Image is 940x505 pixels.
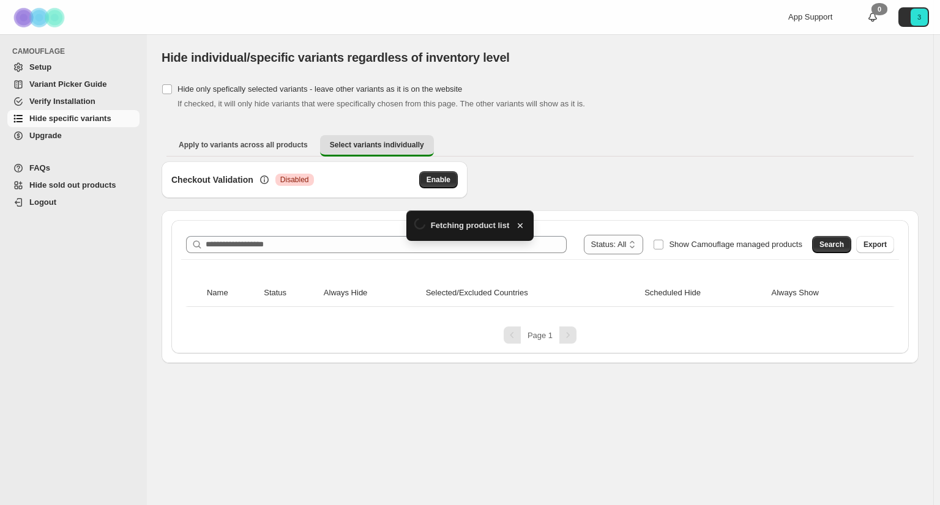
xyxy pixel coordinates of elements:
[7,110,140,127] a: Hide specific variants
[528,331,553,340] span: Page 1
[422,279,641,307] th: Selected/Excluded Countries
[871,3,887,15] div: 0
[12,46,141,56] span: CAMOUFLAGE
[7,177,140,194] a: Hide sold out products
[431,219,510,232] span: Fetching product list
[320,279,422,307] th: Always Hide
[330,140,424,150] span: Select variants individually
[856,236,894,253] button: Export
[419,171,458,188] button: Enable
[641,279,767,307] th: Scheduled Hide
[179,140,308,150] span: Apply to variants across all products
[171,174,253,186] h3: Checkout Validation
[177,84,462,94] span: Hide only spefically selected variants - leave other variants as it is on the website
[911,9,928,26] span: Avatar with initials 3
[864,240,887,249] span: Export
[7,59,140,76] a: Setup
[917,13,921,21] text: 3
[669,240,802,249] span: Show Camouflage managed products
[29,62,51,72] span: Setup
[203,279,260,307] th: Name
[7,194,140,211] a: Logout
[427,175,450,185] span: Enable
[29,79,106,89] span: Variant Picker Guide
[7,127,140,144] a: Upgrade
[29,197,56,207] span: Logout
[898,7,929,27] button: Avatar with initials 3
[867,11,879,23] a: 0
[788,12,832,21] span: App Support
[7,160,140,177] a: FAQs
[280,175,309,185] span: Disabled
[29,97,95,106] span: Verify Installation
[162,51,510,64] span: Hide individual/specific variants regardless of inventory level
[768,279,877,307] th: Always Show
[29,180,116,190] span: Hide sold out products
[10,1,71,34] img: Camouflage
[29,163,50,172] span: FAQs
[181,326,899,344] nav: Pagination
[169,135,318,155] button: Apply to variants across all products
[29,114,111,123] span: Hide specific variants
[260,279,320,307] th: Status
[177,99,585,108] span: If checked, it will only hide variants that were specifically chosen from this page. The other va...
[819,240,844,249] span: Search
[162,161,919,363] div: Select variants individually
[812,236,851,253] button: Search
[7,76,140,93] a: Variant Picker Guide
[320,135,434,157] button: Select variants individually
[7,93,140,110] a: Verify Installation
[29,131,62,140] span: Upgrade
